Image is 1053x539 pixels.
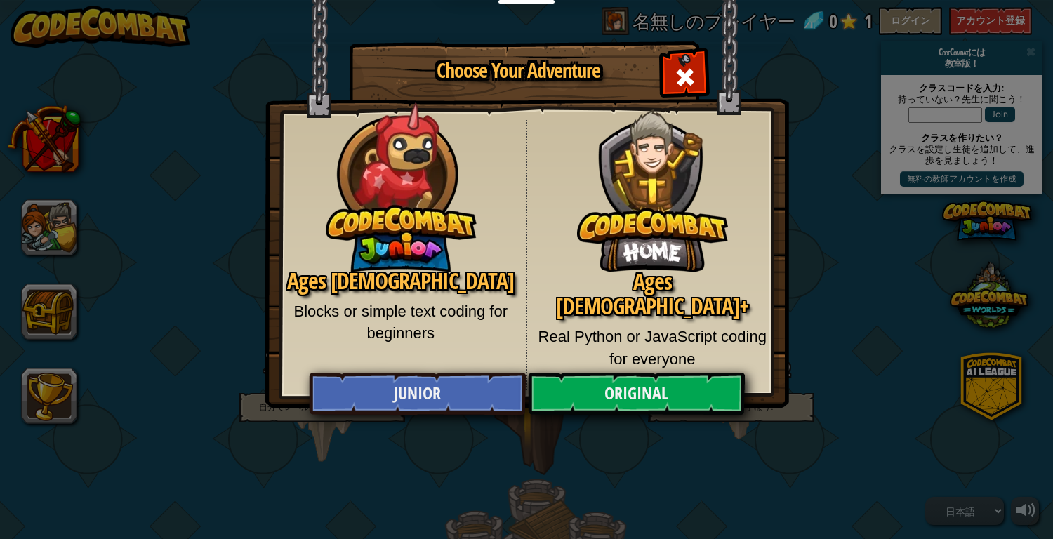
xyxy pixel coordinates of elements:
[528,373,744,415] a: Original
[663,53,707,98] div: Close modal
[538,326,768,370] p: Real Python or JavaScript coding for everyone
[577,88,728,272] img: CodeCombat Original hero character
[538,269,768,319] h2: Ages [DEMOGRAPHIC_DATA]+
[309,373,525,415] a: Junior
[326,93,477,272] img: CodeCombat Junior hero character
[286,269,515,293] h2: Ages [DEMOGRAPHIC_DATA]
[374,60,662,82] h1: Choose Your Adventure
[286,300,515,345] p: Blocks or simple text coding for beginners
